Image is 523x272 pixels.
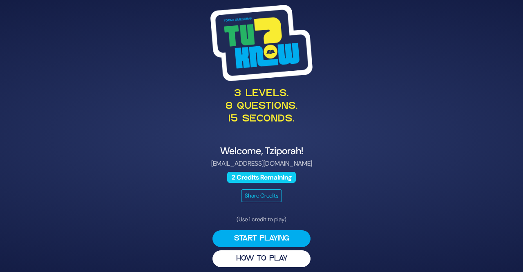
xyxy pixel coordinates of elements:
span: 2 Credits Remaining [227,172,296,183]
p: 3 levels. 8 questions. 15 seconds. [62,88,461,126]
p: [EMAIL_ADDRESS][DOMAIN_NAME] [62,159,461,169]
button: Share Credits [241,189,282,202]
h4: Welcome, Tziporah! [62,145,461,157]
p: (Use 1 credit to play) [212,215,311,224]
button: HOW TO PLAY [212,250,311,267]
img: Tournament Logo [210,5,313,81]
button: Start Playing [212,230,311,247]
